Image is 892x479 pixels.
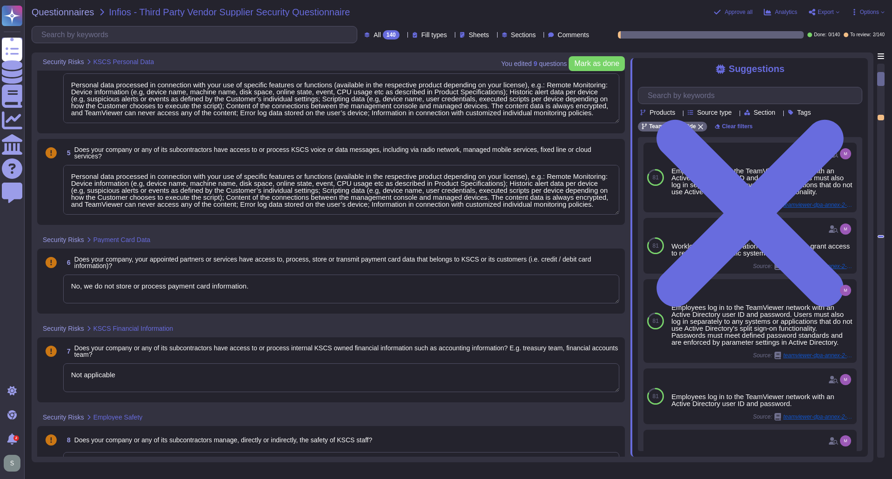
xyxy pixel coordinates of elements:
textarea: Personal data processed in connection with your use of specific features or functions (available ... [63,165,619,215]
span: You edited question s [501,60,567,67]
div: Employees log in to the TeamViewer network with an Active Directory user ID and password. [671,393,853,407]
span: 2 / 140 [873,33,885,37]
span: To review: [850,33,871,37]
span: Does your company or any of its subcontractors have access to or process KSCS voice or data messa... [74,146,591,160]
img: user [840,223,851,235]
span: Fill types [421,32,447,38]
img: user [840,285,851,296]
span: Options [860,9,879,15]
span: Does your company or any of its subcontractors manage, directly or indirectly, the safety of KSCS... [74,436,372,444]
div: 140 [383,30,400,39]
span: KSCS Financial Information [93,325,173,332]
span: 0 / 140 [828,33,840,37]
input: Search by keywords [643,87,862,104]
div: 2 [13,435,19,441]
b: 9 [533,60,537,67]
span: Employee Safety [93,414,143,420]
span: Export [818,9,834,15]
span: All [374,32,381,38]
span: Security Risks [43,59,84,65]
span: Sections [511,32,536,38]
textarea: Not applicable [63,363,619,392]
span: Comments [557,32,589,38]
span: 6 [63,259,71,266]
span: 8 [63,437,71,443]
span: Security Risks [43,414,84,420]
span: 7 [63,348,71,354]
img: user [840,148,851,159]
img: user [840,435,851,446]
span: Analytics [775,9,797,15]
span: Questionnaires [32,7,94,17]
img: user [4,455,20,472]
img: user [840,374,851,385]
span: Mark as done [574,60,619,67]
button: Mark as done [569,56,625,71]
span: Security Risks [43,236,84,243]
span: 81 [652,243,658,249]
textarea: Personal data processed in connection with your use of specific features or functions (available ... [63,73,619,123]
span: 81 [652,175,658,180]
button: user [2,453,27,473]
textarea: No, we do not store or process payment card information. [63,275,619,303]
span: Approve all [725,9,753,15]
button: Approve all [714,8,753,16]
span: Done: [814,33,826,37]
span: Does your company or any of its subcontractors have access to or process internal KSCS owned fina... [74,344,618,358]
span: KSCS Personal Data [93,59,154,65]
span: Source: [753,413,853,420]
span: Sheets [469,32,489,38]
span: 81 [652,318,658,324]
button: Analytics [764,8,797,16]
span: teamviewer-dpa-annex-2-[PERSON_NAME]-en.pdf [783,414,853,420]
span: Payment Card Data [93,236,151,243]
input: Search by keywords [37,26,357,43]
span: Security Risks [43,325,84,332]
span: 81 [652,394,658,399]
span: Does your company, your appointed partners or services have access to, process, store or transmit... [74,256,591,269]
span: Infios - Third Party Vendor Supplier Security Questionnaire [109,7,350,17]
span: 5 [63,150,71,156]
